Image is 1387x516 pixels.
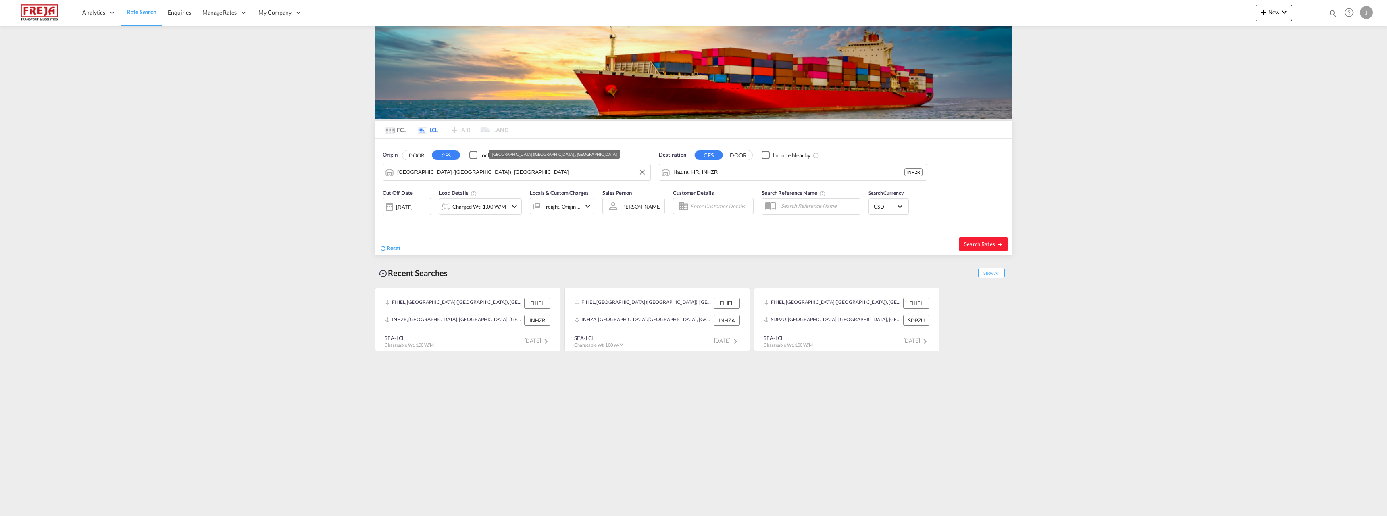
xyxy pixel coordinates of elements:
[659,151,686,159] span: Destination
[524,298,550,308] div: FIHEL
[439,190,477,196] span: Load Details
[397,166,646,178] input: Search by Port
[383,164,650,180] md-input-container: Helsingfors (Helsinki), FIHEL
[575,298,712,308] div: FIHEL, Helsingfors (Helsinki), Finland, Northern Europe, Europe
[439,198,522,215] div: Charged Wt: 1.00 W/Micon-chevron-down
[1342,6,1356,19] span: Help
[383,151,397,159] span: Origin
[127,8,156,15] span: Rate Search
[764,298,901,308] div: FIHEL, Helsingfors (Helsinki), Finland, Northern Europe, Europe
[1329,9,1337,21] div: icon-magnify
[762,151,810,159] md-checkbox: Checkbox No Ink
[82,8,105,17] span: Analytics
[383,198,431,215] div: [DATE]
[904,337,930,344] span: [DATE]
[385,298,522,308] div: FIHEL, Helsingfors (Helsinki), Finland, Northern Europe, Europe
[819,190,826,197] md-icon: Your search will be saved by the below given name
[959,237,1008,251] button: Search Ratesicon-arrow-right
[524,315,550,326] div: INHZR
[673,166,904,178] input: Search by Port
[202,8,237,17] span: Manage Rates
[659,164,927,180] md-input-container: Hazira, HR, INHZR
[636,166,648,178] button: Clear Input
[602,190,632,196] span: Sales Person
[379,244,400,253] div: icon-refreshReset
[168,9,191,16] span: Enquiries
[673,190,714,196] span: Customer Details
[690,200,751,212] input: Enter Customer Details
[777,200,860,212] input: Search Reference Name
[714,337,740,344] span: [DATE]
[530,190,589,196] span: Locals & Custom Charges
[375,26,1012,119] img: LCL+%26+FCL+BACKGROUND.png
[379,121,508,138] md-pagination-wrapper: Use the left and right arrow keys to navigate between tabs
[452,201,506,212] div: Charged Wt: 1.00 W/M
[620,201,662,212] md-select: Sales Person: Jarkko Lamminpaa
[258,8,292,17] span: My Company
[764,342,813,347] span: Chargeable Wt. 1.00 W/M
[469,151,518,159] md-checkbox: Checkbox No Ink
[383,214,389,225] md-datepicker: Select
[904,168,923,176] div: INHZR
[920,336,930,346] md-icon: icon-chevron-right
[583,201,593,211] md-icon: icon-chevron-down
[1360,6,1373,19] div: J
[997,242,1003,247] md-icon: icon-arrow-right
[480,151,518,159] div: Include Nearby
[764,334,813,342] div: SEA-LCL
[471,190,477,197] md-icon: Chargeable Weight
[903,298,929,308] div: FIHEL
[575,315,712,326] div: INHZA, Hazira Port/Surat, GJ, India, Indian Subcontinent, Asia Pacific
[724,150,752,160] button: DOOR
[1279,7,1289,17] md-icon: icon-chevron-down
[375,139,1012,255] div: Origin DOOR CFS Checkbox No InkUnchecked: Ignores neighbouring ports when fetching rates.Checked ...
[530,198,594,214] div: Freight Origin Destinationicon-chevron-down
[541,336,551,346] md-icon: icon-chevron-right
[1259,7,1268,17] md-icon: icon-plus 400-fg
[714,298,740,308] div: FIHEL
[378,269,388,278] md-icon: icon-backup-restore
[402,150,431,160] button: DOOR
[714,315,740,326] div: INHZA
[385,315,522,326] div: INHZR, Hazira, HR, India, Indian Subcontinent, Asia Pacific
[754,288,939,351] recent-search-card: FIHEL, [GEOGRAPHIC_DATA] ([GEOGRAPHIC_DATA]), [GEOGRAPHIC_DATA], [GEOGRAPHIC_DATA], [GEOGRAPHIC_D...
[1256,5,1292,21] button: icon-plus 400-fgNewicon-chevron-down
[903,315,929,326] div: SDPZU
[396,203,412,211] div: [DATE]
[621,203,662,210] div: [PERSON_NAME]
[1259,9,1289,15] span: New
[385,334,434,342] div: SEA-LCL
[1329,9,1337,18] md-icon: icon-magnify
[773,151,810,159] div: Include Nearby
[412,121,444,138] md-tab-item: LCL
[764,315,901,326] div: SDPZU, Port Sudan, Sudan, Northern Africa, Africa
[387,244,400,251] span: Reset
[375,288,560,351] recent-search-card: FIHEL, [GEOGRAPHIC_DATA] ([GEOGRAPHIC_DATA]), [GEOGRAPHIC_DATA], [GEOGRAPHIC_DATA], [GEOGRAPHIC_D...
[762,190,826,196] span: Search Reference Name
[868,190,904,196] span: Search Currency
[574,342,623,347] span: Chargeable Wt. 1.00 W/M
[574,334,623,342] div: SEA-LCL
[964,241,1003,247] span: Search Rates
[510,202,519,211] md-icon: icon-chevron-down
[379,244,387,252] md-icon: icon-refresh
[492,150,616,159] div: [GEOGRAPHIC_DATA] ([GEOGRAPHIC_DATA]), [GEOGRAPHIC_DATA]
[873,201,904,212] md-select: Select Currency: $ USDUnited States Dollar
[383,190,413,196] span: Cut Off Date
[731,336,740,346] md-icon: icon-chevron-right
[813,152,819,159] md-icon: Unchecked: Ignores neighbouring ports when fetching rates.Checked : Includes neighbouring ports w...
[379,121,412,138] md-tab-item: FCL
[525,337,551,344] span: [DATE]
[1342,6,1360,20] div: Help
[12,4,67,22] img: 586607c025bf11f083711d99603023e7.png
[695,150,723,160] button: CFS
[564,288,750,351] recent-search-card: FIHEL, [GEOGRAPHIC_DATA] ([GEOGRAPHIC_DATA]), [GEOGRAPHIC_DATA], [GEOGRAPHIC_DATA], [GEOGRAPHIC_D...
[375,264,451,282] div: Recent Searches
[978,268,1005,278] span: Show All
[432,150,460,160] button: CFS
[874,203,896,210] span: USD
[385,342,434,347] span: Chargeable Wt. 1.00 W/M
[543,201,581,212] div: Freight Origin Destination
